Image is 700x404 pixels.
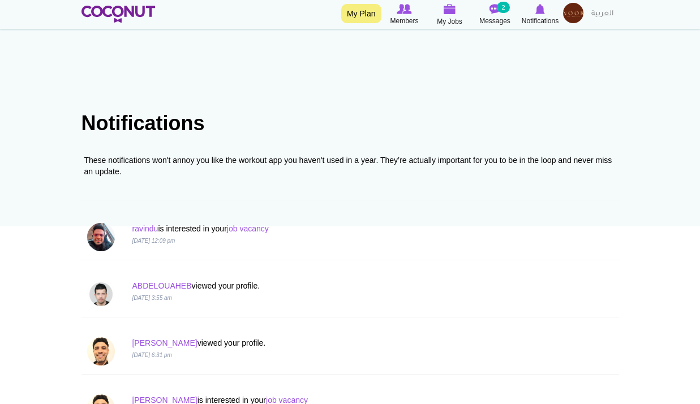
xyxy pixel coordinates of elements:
small: 2 [497,2,509,13]
img: Browse Members [397,4,411,14]
a: Messages Messages 2 [473,3,518,27]
a: Notifications Notifications [518,3,563,27]
img: Messages [489,4,501,14]
div: These notifications won't annoy you like the workout app you haven't used in a year. They’re actu... [84,154,616,177]
p: viewed your profile. [132,280,477,291]
img: Notifications [535,4,545,14]
span: Members [390,15,418,27]
i: [DATE] 12:09 pm [132,238,175,244]
span: Messages [479,15,510,27]
span: My Jobs [437,16,462,27]
a: ravindu [132,224,158,233]
a: [PERSON_NAME] [132,338,197,347]
i: [DATE] 3:55 am [132,295,171,301]
span: Notifications [522,15,559,27]
p: is interested in your [132,223,477,234]
p: viewed your profile. [132,337,477,349]
img: Home [81,6,156,23]
a: job vacancy [227,224,269,233]
i: [DATE] 6:31 pm [132,352,171,358]
a: العربية [586,3,619,25]
a: My Plan [341,4,381,23]
a: My Jobs My Jobs [427,3,473,27]
a: Browse Members Members [382,3,427,27]
h1: Notifications [81,112,619,135]
a: ABDELOUAHEB [132,281,191,290]
img: My Jobs [444,4,456,14]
